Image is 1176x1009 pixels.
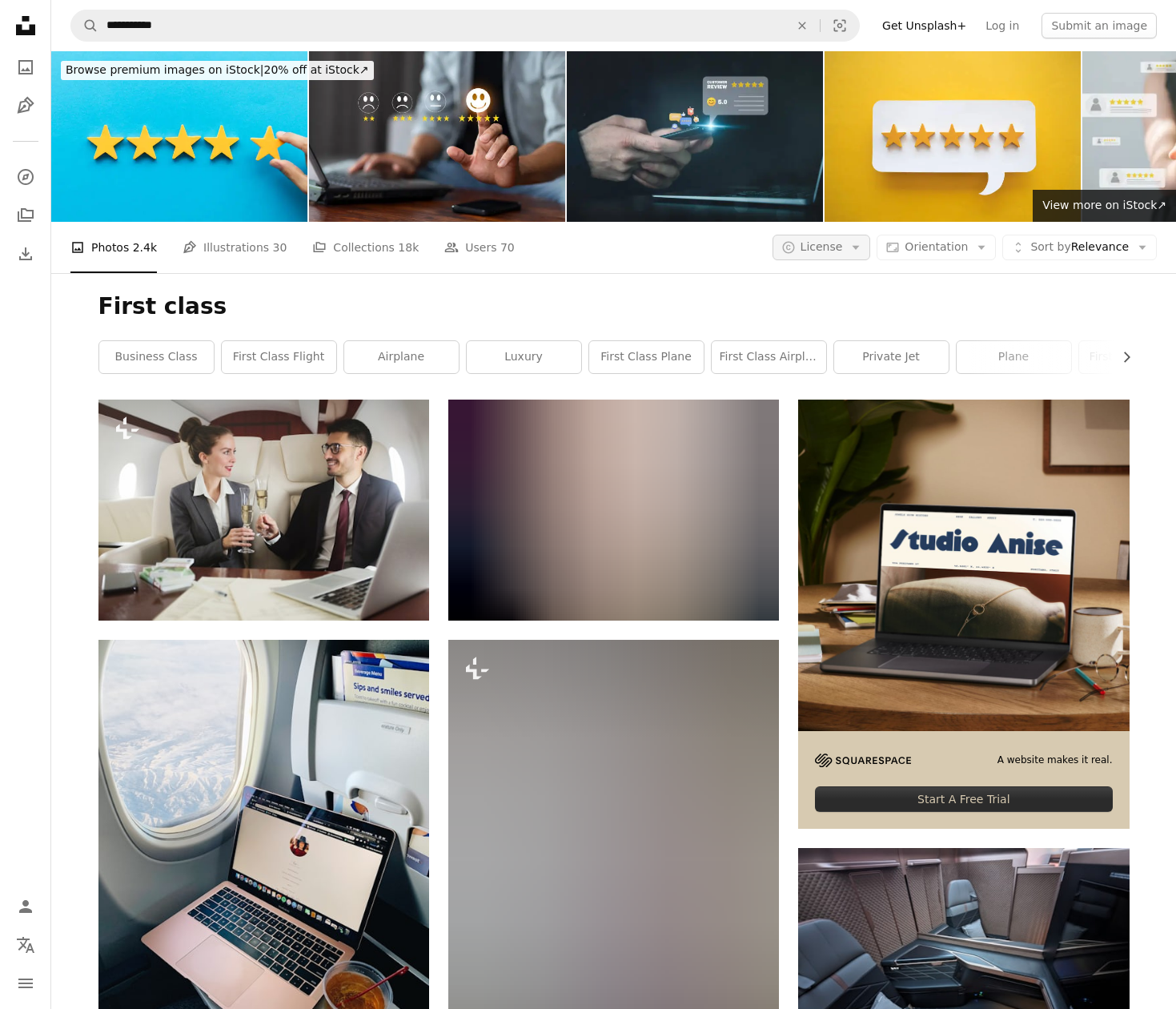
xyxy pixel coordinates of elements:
a: Log in [976,13,1029,38]
a: Explore [10,161,42,193]
a: Home — Unsplash [10,10,42,45]
a: A website makes it real.Start A Free Trial [798,400,1129,829]
img: feedback review with happy smile icon and five star [309,51,565,222]
button: Submit an image [1042,13,1157,38]
a: Browse premium images on iStock|20% off at iStock↗ [51,51,383,90]
a: airplane [344,341,459,373]
span: 18k [398,239,419,256]
img: A seat in an airplane with a television on it [448,400,779,620]
a: Log in / Sign up [10,890,42,923]
a: business class [99,341,214,373]
button: Menu [10,967,42,999]
span: Orientation [905,240,968,253]
button: Clear [785,10,820,41]
a: Get Unsplash+ [873,13,976,38]
form: Find visuals sitewide [70,10,860,42]
button: License [773,235,871,260]
button: Orientation [877,235,996,260]
img: file-1705123271268-c3eaf6a79b21image [798,400,1129,730]
a: Illustrations [10,90,42,122]
a: Business team of young man and woman travelling in private jet, sitting at table with open laptop... [98,502,429,517]
span: 20% off at iStock ↗ [66,63,369,76]
img: Business team of young man and woman travelling in private jet, sitting at table with open laptop... [98,400,429,620]
span: A website makes it real. [997,754,1113,767]
button: Search Unsplash [71,10,98,41]
a: Illustrations 30 [183,222,287,273]
a: plane [957,341,1071,373]
span: View more on iStock ↗ [1042,199,1166,211]
span: Browse premium images on iStock | [66,63,263,76]
a: Users 70 [444,222,515,273]
button: Visual search [821,10,859,41]
a: Collections [10,199,42,231]
a: a laptop computer sitting on top of a table [98,853,429,867]
button: Sort byRelevance [1002,235,1157,260]
a: Download History [10,238,42,270]
span: Relevance [1030,239,1129,255]
span: 30 [273,239,287,256]
a: first class flight [222,341,336,373]
a: luxury [467,341,581,373]
img: file-1705255347840-230a6ab5bca9image [815,754,911,767]
a: View more on iStock↗ [1033,190,1176,222]
div: Start A Free Trial [815,786,1112,812]
span: Sort by [1030,240,1070,253]
h1: First class [98,292,1130,321]
a: Photos [10,51,42,83]
a: first class plane [589,341,704,373]
button: Language [10,929,42,961]
span: 70 [500,239,515,256]
button: scroll list to the right [1112,341,1130,373]
a: Calm handsome man in a suit sitting with a laptop in a business lounge and taking a sip from his cup [448,880,779,894]
img: Five star rating feedback [51,51,307,222]
img: Customer Satisfaction Survey concept [567,51,823,222]
a: A seat in an airplane with a television on it [448,502,779,517]
img: Five Star Customer Rating [825,51,1081,222]
a: Collections 18k [312,222,419,273]
a: the inside of an airplane with seats and a television [798,965,1129,979]
span: License [801,240,843,253]
a: private jet [834,341,949,373]
a: first class airplane [712,341,826,373]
